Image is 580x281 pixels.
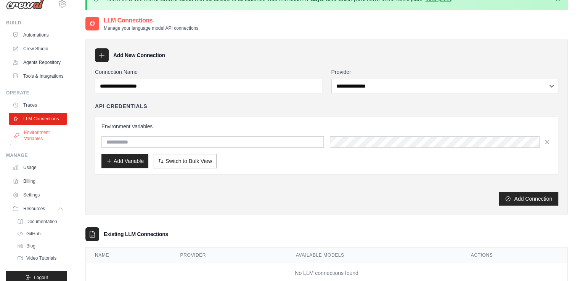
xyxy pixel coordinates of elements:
[462,247,567,263] th: Actions
[34,275,48,281] span: Logout
[10,126,67,145] a: Environment Variables
[499,192,558,206] button: Add Connection
[6,20,67,26] div: Build
[101,123,552,130] h3: Environment Variables
[26,243,35,249] span: Blog
[104,16,198,25] h2: LLM Connections
[26,219,57,225] span: Documentation
[9,99,67,111] a: Traces
[9,56,67,69] a: Agents Repository
[9,161,67,174] a: Usage
[95,68,322,76] label: Connection Name
[14,216,67,227] a: Documentation
[14,253,67,263] a: Video Tutorials
[104,25,198,31] p: Manage your language model API connections
[9,203,67,215] button: Resources
[101,154,148,168] button: Add Variable
[287,247,462,263] th: Available Models
[9,70,67,82] a: Tools & Integrations
[26,231,40,237] span: GitHub
[6,152,67,158] div: Manage
[171,247,287,263] th: Provider
[86,247,171,263] th: Name
[14,241,67,251] a: Blog
[153,154,217,168] button: Switch to Bulk View
[26,255,56,261] span: Video Tutorials
[9,29,67,41] a: Automations
[14,228,67,239] a: GitHub
[165,157,212,165] span: Switch to Bulk View
[9,113,67,125] a: LLM Connections
[23,206,45,212] span: Resources
[113,51,165,59] h3: Add New Connection
[331,68,559,76] label: Provider
[6,90,67,96] div: Operate
[9,189,67,201] a: Settings
[95,102,147,110] h4: API Credentials
[9,175,67,187] a: Billing
[9,43,67,55] a: Crew Studio
[104,230,168,238] h3: Existing LLM Connections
